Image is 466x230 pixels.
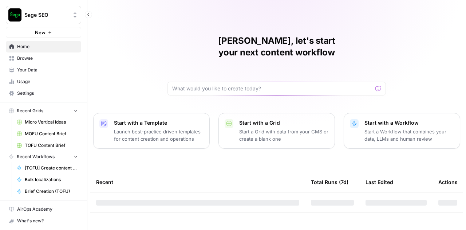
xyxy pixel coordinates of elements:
button: Start with a GridStart a Grid with data from your CMS or create a blank one [218,113,335,149]
p: Start a Workflow that combines your data, LLMs and human review [364,128,454,143]
p: Start with a Workflow [364,119,454,126]
span: Your Data [17,67,78,73]
a: Brief Creation (TOFU) [13,186,81,197]
span: New [35,29,46,36]
button: Start with a TemplateLaunch best-practice driven templates for content creation and operations [93,113,210,149]
p: Start with a Template [114,119,204,126]
a: MOFU Content Brief [13,128,81,140]
p: Start a Grid with data from your CMS or create a blank one [239,128,329,143]
a: Home [6,41,81,52]
span: MOFU Content Brief [25,130,78,137]
button: Start with a WorkflowStart a Workflow that combines your data, LLMs and human review [344,113,460,149]
span: Recent Grids [17,108,43,114]
span: AirOps Academy [17,206,78,213]
button: What's new? [6,215,81,227]
input: What would you like to create today? [172,85,372,92]
a: AirOps Academy [6,203,81,215]
span: [TOFU] Create content brief with internal links [25,165,78,171]
div: Total Runs (7d) [311,172,348,192]
p: Launch best-practice driven templates for content creation and operations [114,128,204,143]
span: Sage SEO [24,11,68,19]
div: Actions [438,172,458,192]
span: TOFU Content Brief [25,142,78,149]
span: Brief Creation (TOFU) [25,188,78,195]
a: [TOFU] Create content brief with internal links [13,162,81,174]
a: TOFU Content Brief [13,140,81,151]
div: Last Edited [366,172,393,192]
span: Bulk localizations [25,176,78,183]
a: Your Data [6,64,81,76]
span: Home [17,43,78,50]
a: Micro Vertical Ideas [13,116,81,128]
button: Recent Grids [6,105,81,116]
h1: [PERSON_NAME], let's start your next content workflow [167,35,386,58]
span: Micro Vertical Ideas [25,119,78,125]
span: Usage [17,78,78,85]
span: Settings [17,90,78,97]
a: Bulk localizations [13,174,81,186]
img: Sage SEO Logo [8,8,21,22]
span: Recent Workflows [17,153,55,160]
button: New [6,27,81,38]
p: Start with a Grid [239,119,329,126]
button: Workspace: Sage SEO [6,6,81,24]
a: Settings [6,87,81,99]
a: Browse [6,52,81,64]
span: Browse [17,55,78,62]
div: Recent [96,172,299,192]
button: Recent Workflows [6,151,81,162]
a: Usage [6,76,81,87]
